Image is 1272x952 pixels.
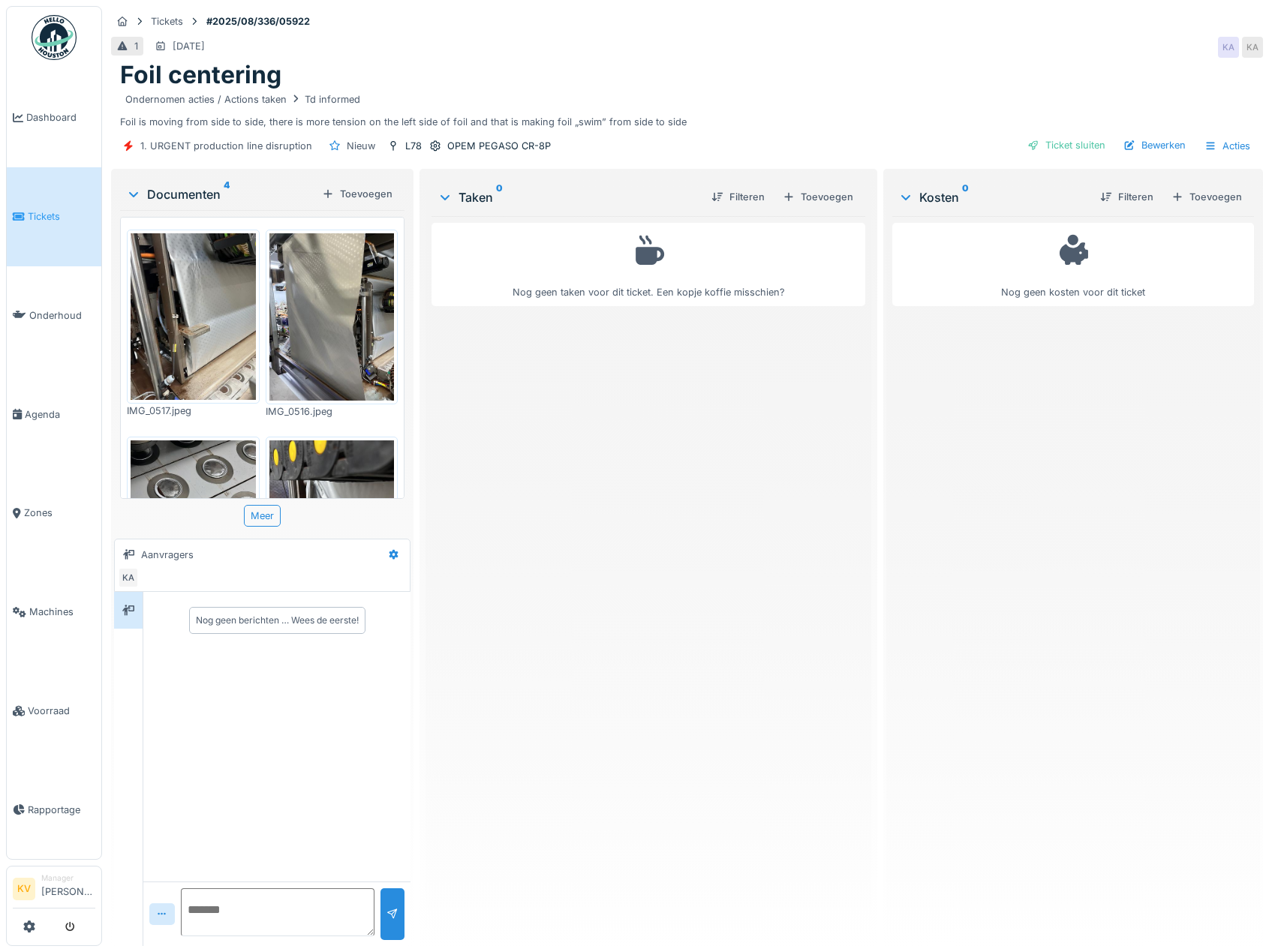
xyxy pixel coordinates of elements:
[1021,135,1111,155] div: Ticket sluiten
[131,233,256,400] img: zobg3fdguhleyt02uo03sbz6zrmu
[447,139,551,153] div: OPEM PEGASO CR-8P
[173,39,205,53] div: [DATE]
[1198,135,1257,157] div: Acties
[405,139,422,153] div: L78
[41,872,95,905] li: [PERSON_NAME]
[28,704,95,718] span: Voorraad
[1094,187,1159,207] div: Filteren
[705,187,771,207] div: Filteren
[26,110,95,125] span: Dashboard
[127,404,260,418] div: IMG_0517.jpeg
[347,139,375,153] div: Nieuw
[7,365,101,464] a: Agenda
[131,440,256,662] img: 40qr01o6u8njld70gws0e9iir4ew
[7,464,101,563] a: Zones
[1218,37,1239,58] div: KA
[777,187,859,207] div: Toevoegen
[25,407,95,422] span: Agenda
[224,185,230,203] sup: 4
[269,233,395,400] img: 2flfqrbe3p7ltp10huv2areiiqtq
[13,872,95,908] a: KV Manager[PERSON_NAME]
[29,605,95,619] span: Machines
[29,308,95,323] span: Onderhoud
[7,167,101,266] a: Tickets
[141,548,194,562] div: Aanvragers
[441,230,855,299] div: Nog geen taken voor dit ticket. Een kopje koffie misschien?
[200,14,316,29] strong: #2025/08/336/05922
[269,440,395,662] img: y589yq521ss2e4egkv517uautebd
[196,614,359,627] div: Nog geen berichten … Wees de eerste!
[7,662,101,761] a: Voorraad
[898,188,1088,206] div: Kosten
[244,505,281,527] div: Meer
[125,92,360,107] div: Ondernomen acties / Actions taken Td informed
[266,404,398,419] div: IMG_0516.jpeg
[151,14,183,29] div: Tickets
[140,139,312,153] div: 1. URGENT production line disruption
[962,188,969,206] sup: 0
[32,15,77,60] img: Badge_color-CXgf-gQk.svg
[134,39,138,53] div: 1
[28,803,95,817] span: Rapportage
[120,61,281,89] h1: Foil centering
[902,230,1244,299] div: Nog geen kosten voor dit ticket
[120,90,1254,129] div: Foil is moving from side to side, there is more tension on the left side of foil and that is maki...
[316,184,398,204] div: Toevoegen
[1165,187,1248,207] div: Toevoegen
[7,760,101,859] a: Rapportage
[13,878,35,900] li: KV
[126,185,316,203] div: Documenten
[438,188,699,206] div: Taken
[28,209,95,224] span: Tickets
[1242,37,1263,58] div: KA
[7,68,101,167] a: Dashboard
[41,872,95,884] div: Manager
[496,188,503,206] sup: 0
[7,266,101,365] a: Onderhoud
[118,567,139,588] div: KA
[24,506,95,520] span: Zones
[1117,135,1192,155] div: Bewerken
[7,563,101,662] a: Machines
